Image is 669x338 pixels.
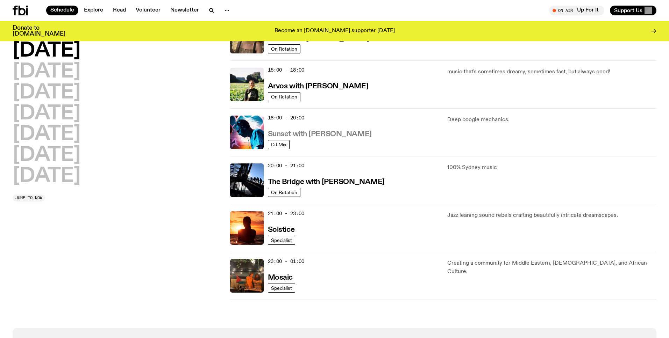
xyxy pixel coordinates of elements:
span: On Rotation [271,190,297,195]
a: Schedule [46,6,78,15]
span: 20:00 - 21:00 [268,162,304,169]
span: Specialist [271,237,292,243]
button: [DATE] [13,146,80,165]
button: [DATE] [13,83,80,103]
a: Newsletter [166,6,203,15]
a: Read [109,6,130,15]
button: Support Us [610,6,656,15]
h3: Arvos with [PERSON_NAME] [268,83,368,90]
img: Bri is smiling and wearing a black t-shirt. She is standing in front of a lush, green field. Ther... [230,68,264,101]
span: 21:00 - 23:00 [268,210,304,217]
p: Jazz leaning sound rebels crafting beautifully intricate dreamscapes. [447,211,656,220]
span: Jump to now [15,196,42,200]
a: Volunteer [131,6,165,15]
a: Explore [80,6,107,15]
a: DJ Mix [268,140,290,149]
a: Arvos with [PERSON_NAME] [268,81,368,90]
span: 18:00 - 20:00 [268,115,304,121]
img: Simon Caldwell stands side on, looking downwards. He has headphones on. Behind him is a brightly ... [230,116,264,149]
button: [DATE] [13,125,80,144]
a: Sunset with [PERSON_NAME] [268,129,372,138]
h3: Donate to [DOMAIN_NAME] [13,25,65,37]
span: Tune in live [557,8,601,13]
p: music that's sometimes dreamy, sometimes fast, but always good! [447,68,656,76]
a: Specialist [268,284,295,293]
h3: Mosaic [268,274,293,281]
span: Specialist [271,285,292,291]
button: [DATE] [13,62,80,82]
button: [DATE] [13,41,80,61]
span: 15:00 - 18:00 [268,67,304,73]
h3: The Bridge with [PERSON_NAME] [268,178,385,186]
p: Creating a community for Middle Eastern, [DEMOGRAPHIC_DATA], and African Culture. [447,259,656,276]
span: Support Us [614,7,642,14]
p: 100% Sydney music [447,163,656,172]
a: Specialist [268,236,295,245]
a: The Bridge with [PERSON_NAME] [268,177,385,186]
p: Become an [DOMAIN_NAME] supporter [DATE] [275,28,395,34]
button: Jump to now [13,194,45,201]
h3: Solstice [268,226,294,234]
a: Solstice [268,225,294,234]
button: [DATE] [13,167,80,186]
span: DJ Mix [271,142,286,147]
p: Deep boogie mechanics. [447,116,656,124]
img: People climb Sydney's Harbour Bridge [230,163,264,197]
img: A girl standing in the ocean as waist level, staring into the rise of the sun. [230,211,264,245]
button: On AirUp For It [549,6,604,15]
span: 23:00 - 01:00 [268,258,304,265]
span: On Rotation [271,46,297,51]
img: Tommy and Jono Playing at a fundraiser for Palestine [230,259,264,293]
a: Mosaic [268,273,293,281]
a: On Rotation [268,188,300,197]
a: On Rotation [268,92,300,101]
button: [DATE] [13,104,80,124]
a: On Rotation [268,44,300,53]
span: On Rotation [271,94,297,99]
h3: Sunset with [PERSON_NAME] [268,131,372,138]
